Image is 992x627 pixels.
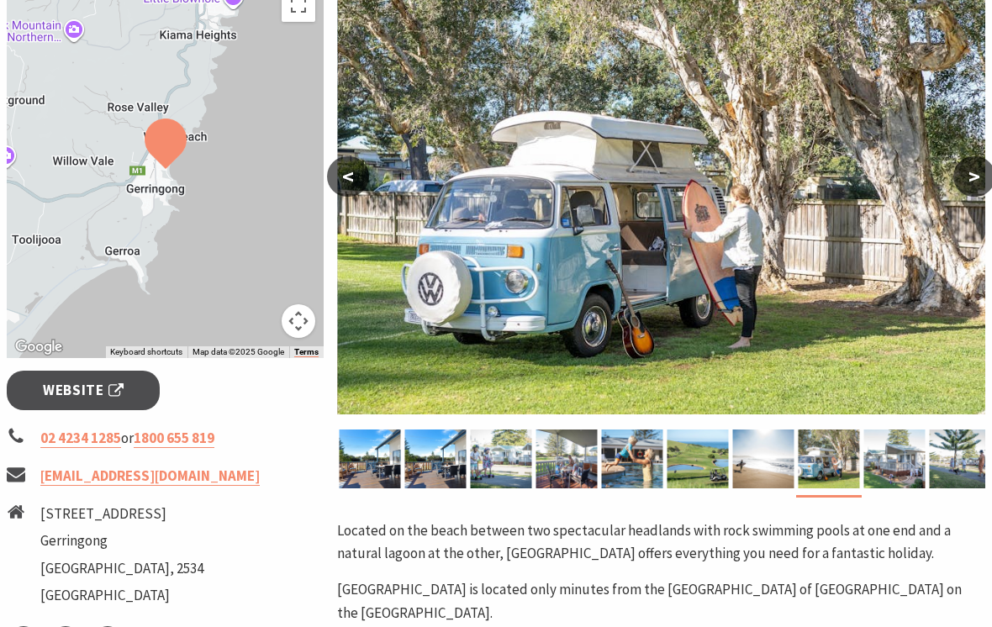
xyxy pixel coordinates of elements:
[40,557,203,580] li: [GEOGRAPHIC_DATA], 2534
[11,336,66,358] a: Click to see this area on Google Maps
[733,429,794,488] img: Surfing Spot, Werri Beach Holiday Park
[43,379,124,402] span: Website
[930,429,991,488] img: Werri Beach Holiday Park - Dog Friendly
[40,466,260,486] a: [EMAIL_ADDRESS][DOMAIN_NAME]
[294,347,319,357] a: Terms (opens in new tab)
[40,429,121,448] a: 02 4234 1285
[337,519,985,565] p: Located on the beach between two spectacular headlands with rock swimming pools at one end and a ...
[40,530,203,552] li: Gerringong
[134,429,214,448] a: 1800 655 819
[282,304,315,338] button: Map camera controls
[602,429,663,488] img: Swimming Pool - Werri Beach Holiday Park
[471,429,532,488] img: Werri Beach Holiday Park, Gerringong
[536,429,598,488] img: Private Balcony - Holiday Cabin Werri Beach Holiday Park
[110,346,182,358] button: Keyboard shortcuts
[193,347,284,356] span: Map data ©2025 Google
[11,336,66,358] img: Google
[405,429,467,488] img: Cabin deck at Werri Beach Holiday Park
[864,429,926,488] img: Werri Beach Holiday Park, Dog Friendly
[7,427,324,450] li: or
[327,156,369,197] button: <
[7,371,160,410] a: Website
[340,429,401,488] img: Cabin deck at Werri Beach Holiday Park
[40,503,203,525] li: [STREET_ADDRESS]
[40,584,203,607] li: [GEOGRAPHIC_DATA]
[337,578,985,624] p: [GEOGRAPHIC_DATA] is located only minutes from the [GEOGRAPHIC_DATA] of [GEOGRAPHIC_DATA] on the ...
[799,429,860,488] img: Werri Beach Holiday Park, Gerringong
[667,429,729,488] img: Werri Beach Holiday Park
